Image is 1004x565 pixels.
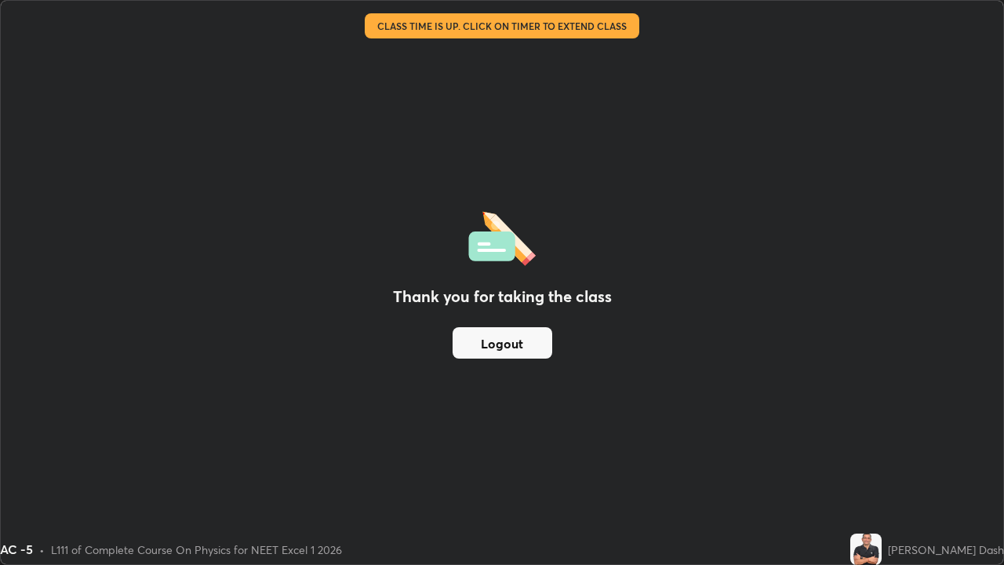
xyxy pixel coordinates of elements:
[39,541,45,558] div: •
[51,541,342,558] div: L111 of Complete Course On Physics for NEET Excel 1 2026
[393,285,612,308] h2: Thank you for taking the class
[468,206,536,266] img: offlineFeedback.1438e8b3.svg
[850,534,882,565] img: 40a4c14bf14b432182435424e0d0387d.jpg
[453,327,552,359] button: Logout
[888,541,1004,558] div: [PERSON_NAME] Dash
